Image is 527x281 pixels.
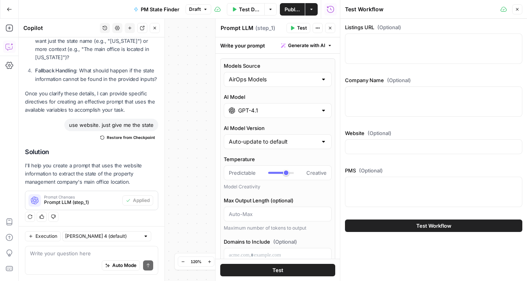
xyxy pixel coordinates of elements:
[129,3,184,16] button: PM State Finder
[297,25,307,32] span: Test
[65,232,140,240] input: Claude Sonnet 4 (default)
[278,40,335,51] button: Generate with AI
[229,138,317,146] input: Auto-update to default
[387,76,411,84] span: (Optional)
[25,162,158,186] p: I'll help you create a prompt that uses the website information to extract the state of the prope...
[345,23,522,31] label: Listings URL
[107,134,155,140] span: Restore from Checkpoint
[345,129,522,137] label: Website
[239,5,260,13] span: Test Data
[416,222,451,230] span: Test Workflow
[189,6,201,13] span: Draft
[44,195,119,199] span: Prompt Changes
[306,169,327,177] span: Creative
[186,4,211,14] button: Draft
[35,29,158,62] p: : When you say "plain text," do you want just the state name (e.g., "[US_STATE]") or more context...
[35,67,76,74] strong: Fallback Handling
[286,23,310,33] button: Test
[285,5,300,13] span: Publish
[238,107,317,114] input: Select a model
[359,167,383,174] span: (Optional)
[44,199,119,206] span: Prompt LLM (step_1)
[288,42,325,49] span: Generate with AI
[377,23,401,31] span: (Optional)
[25,231,61,241] button: Execution
[112,262,136,269] span: Auto Mode
[64,119,158,131] div: use website. just give me the state
[221,24,253,32] textarea: Prompt LLM
[368,129,391,137] span: (Optional)
[345,76,522,84] label: Company Name
[229,210,327,218] input: Auto-Max
[191,258,202,265] span: 120%
[345,167,522,174] label: PMS
[224,62,332,70] label: Models Source
[220,264,335,276] button: Test
[255,24,275,32] span: ( step_1 )
[216,37,340,53] div: Write your prompt
[102,260,140,270] button: Auto Mode
[227,3,264,16] button: Test Data
[224,238,332,246] label: Domains to Include
[35,67,158,83] p: : What should happen if the state information cannot be found in the provided inputs?
[224,124,332,132] label: AI Model Version
[122,195,153,205] button: Applied
[273,238,297,246] span: (Optional)
[25,90,158,114] p: Once you clarify these details, I can provide specific directives for creating an effective promp...
[97,133,158,142] button: Restore from Checkpoint
[141,5,179,13] span: PM State Finder
[229,76,317,83] input: AirOps Models
[224,197,332,204] label: Max Output Length (optional)
[229,169,256,177] span: Predictable
[345,220,522,232] button: Test Workflow
[224,93,332,101] label: AI Model
[23,24,97,32] div: Copilot
[224,155,332,163] label: Temperature
[133,197,150,204] span: Applied
[272,266,283,274] span: Test
[224,225,332,232] div: Maximum number of tokens to output
[25,148,158,156] h2: Solution
[280,3,305,16] button: Publish
[35,233,57,240] span: Execution
[224,183,332,190] div: Model Creativity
